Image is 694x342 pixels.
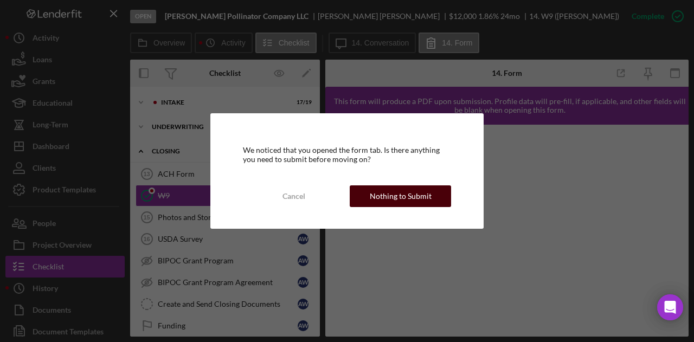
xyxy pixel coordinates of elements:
div: Cancel [282,185,305,207]
div: Nothing to Submit [370,185,432,207]
div: Open Intercom Messenger [657,294,683,320]
button: Cancel [243,185,344,207]
button: Nothing to Submit [350,185,451,207]
div: We noticed that you opened the form tab. Is there anything you need to submit before moving on? [243,146,451,163]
